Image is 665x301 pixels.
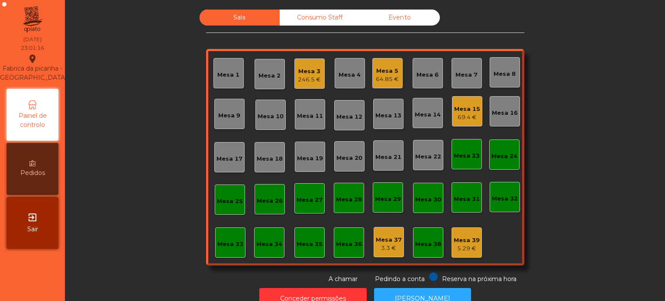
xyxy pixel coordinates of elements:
[217,240,243,249] div: Mesa 33
[375,195,401,204] div: Mesa 29
[415,195,441,204] div: Mesa 30
[375,153,401,162] div: Mesa 21
[454,195,480,204] div: Mesa 31
[375,111,401,120] div: Mesa 13
[455,71,478,79] div: Mesa 7
[376,67,399,75] div: Mesa 5
[298,75,321,84] div: 246.5 €
[200,10,280,26] div: Sala
[20,168,45,178] span: Pedidos
[415,240,441,249] div: Mesa 38
[336,154,362,162] div: Mesa 20
[27,225,38,234] span: Sair
[297,112,323,120] div: Mesa 11
[298,67,321,76] div: Mesa 3
[21,44,44,52] div: 23:01:16
[258,112,284,121] div: Mesa 10
[494,70,516,78] div: Mesa 8
[217,197,243,206] div: Mesa 25
[376,236,402,244] div: Mesa 37
[492,109,518,117] div: Mesa 16
[454,244,480,253] div: 5.29 €
[454,113,480,122] div: 69.4 €
[256,240,282,249] div: Mesa 34
[376,75,399,84] div: 64.85 €
[297,154,323,163] div: Mesa 19
[415,152,441,161] div: Mesa 22
[27,212,38,223] i: exit_to_app
[339,71,361,79] div: Mesa 4
[454,152,480,160] div: Mesa 23
[336,240,362,249] div: Mesa 36
[216,155,242,163] div: Mesa 17
[442,275,517,283] span: Reserva na próxima hora
[329,275,358,283] span: A chamar
[257,197,283,205] div: Mesa 26
[218,111,240,120] div: Mesa 9
[217,71,239,79] div: Mesa 1
[9,111,56,129] span: Painel de controlo
[23,36,42,43] div: [DATE]
[492,194,518,203] div: Mesa 32
[257,155,283,163] div: Mesa 18
[336,195,362,204] div: Mesa 28
[336,113,362,121] div: Mesa 12
[258,71,281,80] div: Mesa 2
[454,236,480,245] div: Mesa 39
[415,110,441,119] div: Mesa 14
[297,196,323,204] div: Mesa 27
[491,152,517,161] div: Mesa 24
[376,244,402,252] div: 3.3 €
[297,240,323,249] div: Mesa 35
[27,54,38,64] i: location_on
[22,4,43,35] img: qpiato
[416,71,439,79] div: Mesa 6
[454,105,480,113] div: Mesa 15
[375,275,425,283] span: Pedindo a conta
